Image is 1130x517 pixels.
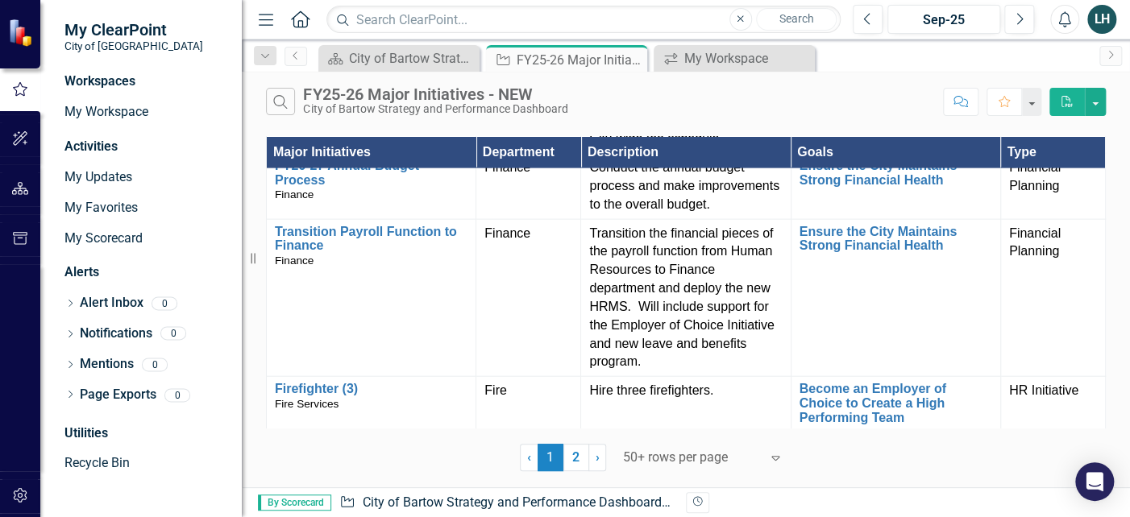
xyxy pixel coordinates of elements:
button: Search [756,8,837,31]
div: Open Intercom Messenger [1075,462,1114,501]
a: Transition Payroll Function to Finance [275,225,467,253]
span: Fire [484,383,507,397]
a: Become an Employer of Choice to Create a High Performing Team [800,382,992,424]
span: Financial Planning [1009,226,1061,258]
a: 2 [563,444,589,471]
div: Alerts [64,263,226,282]
span: Search [779,12,813,25]
a: Ensure the City Maintains Strong Financial Health [800,225,992,253]
div: 0 [152,296,177,310]
span: ‹ [527,449,531,465]
a: City of Bartow Strategy and Performance Dashboard [362,494,670,510]
span: › [596,449,600,465]
div: Utilities [64,424,226,443]
div: » » [339,494,674,512]
a: Ensure the City Maintains Strong Financial Health [800,159,992,187]
a: My Scorecard [64,230,226,248]
span: Finance [275,254,314,267]
div: 0 [164,388,190,402]
td: Double-Click to Edit Right Click for Context Menu [791,219,1000,377]
div: Activities [64,138,226,156]
a: Firefighter (3) [275,382,467,396]
p: Conduct the annual budget process and make improvements to the overall budget. [589,159,782,214]
a: My Workspace [64,103,226,122]
a: Recycle Bin [64,454,226,473]
div: 0 [160,327,186,341]
a: City of Bartow Strategy and Performance Dashboard [322,48,476,68]
p: Transition the financial pieces of the payroll function from Human Resources to Finance departmen... [589,225,782,372]
span: My ClearPoint [64,20,203,39]
a: My Favorites [64,199,226,217]
a: Notifications [80,325,152,343]
span: 1 [538,444,563,471]
div: City of Bartow Strategy and Performance Dashboard [303,103,567,115]
span: HR Initiative [1009,383,1078,397]
span: Fire Services [275,398,339,410]
p: Hire three firefighters. [589,382,782,400]
button: Sep-25 [887,5,1000,34]
div: 0 [142,358,168,371]
a: Alert Inbox [80,294,143,312]
a: My Workspace [658,48,811,68]
div: FY25-26 Major Initiatives - NEW [303,85,567,103]
input: Search ClearPoint... [326,6,841,34]
div: City of Bartow Strategy and Performance Dashboard [349,48,476,68]
div: Workspaces [64,72,135,91]
a: Mentions [80,355,134,374]
button: LH [1087,5,1116,34]
span: By Scorecard [258,494,331,511]
div: FY25-26 Major Initiatives - NEW [517,50,643,70]
span: Finance [275,188,314,201]
small: City of [GEOGRAPHIC_DATA] [64,39,203,52]
div: My Workspace [684,48,811,68]
span: Financial Planning [1009,160,1061,192]
a: My Updates [64,168,226,187]
div: Sep-25 [893,10,995,30]
a: Page Exports [80,386,156,404]
a: FY26-27 Annual Budget Process [275,159,467,187]
span: Finance [484,226,530,240]
img: ClearPoint Strategy [8,18,36,46]
td: Double-Click to Edit Right Click for Context Menu [791,377,1000,430]
td: Double-Click to Edit Right Click for Context Menu [791,154,1000,220]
